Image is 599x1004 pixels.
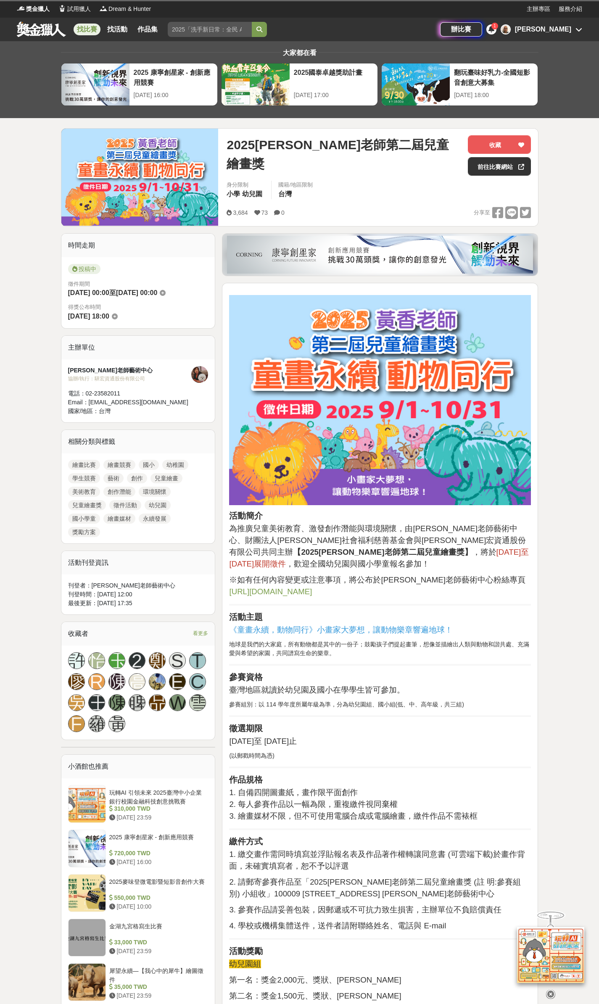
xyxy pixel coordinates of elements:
a: 學生競賽 [68,473,100,483]
a: 犀望永續—【我心中的犀牛】繪圖徵件 35,000 TWD [DATE] 23:59 [68,963,208,1001]
a: T [189,652,206,669]
input: 2025「洗手新日常：全民 ALL IN」洗手歌全台徵選 [168,22,252,37]
span: 至 [109,289,116,296]
span: ，歡迎全國幼兒園與國小學童報名參加！ [286,559,430,568]
a: 高 [129,673,145,690]
span: 2. 每人參賽作品以一幅為限，重複繳件視同棄權 [229,800,398,809]
span: 幼兒園 [242,190,262,198]
div: [DATE] 23:59 [109,813,205,822]
a: 國小學童 [68,514,100,524]
a: F [68,715,85,732]
a: 廖 [68,673,85,690]
a: S [169,652,186,669]
span: 台灣 [99,408,111,414]
a: 美術教育 [68,487,100,497]
span: 收藏者 [68,630,88,637]
a: 幼兒園 [145,500,171,510]
span: 大家都在看 [281,49,319,56]
span: 看更多 [193,629,208,638]
a: 2025 康寧創星家 - 創新應用競賽 720,000 TWD [DATE] 16:00 [68,830,208,867]
span: 2025[PERSON_NAME]老師第二屆兒童繪畫獎 [227,135,461,173]
div: 辦比賽 [440,22,482,37]
a: 主辦專區 [527,5,550,13]
div: 品 [149,694,166,711]
a: 王 [88,694,105,711]
img: Avatar [501,25,510,34]
span: 為推廣兒童美術教育、激發創作潛能與環境關懷，由[PERSON_NAME]老師藝術中心、財團法人[PERSON_NAME]社會福利慈善基金會與[PERSON_NAME]宏資通股份有限公司共同主辦 ，將於 [229,524,526,556]
div: 33,000 TWD [109,938,205,947]
span: 徵件期間 [68,281,90,287]
a: 服務介紹 [559,5,582,13]
p: (以郵戳時間為憑) [229,751,531,760]
div: 35,000 TWD [109,983,205,991]
div: [PERSON_NAME] [515,24,571,34]
span: 臺灣地區就讀於幼兒園及國小在學學生皆可參加。 [229,685,405,694]
a: 鄭 [149,652,166,669]
a: C [189,673,206,690]
a: R [88,673,105,690]
span: 幼兒園組 [229,959,261,968]
a: 創作 [127,473,147,483]
a: LogoDream & Hunter [99,5,151,13]
div: 陳 [108,673,125,690]
a: 找活動 [104,24,131,35]
a: 2025國泰卓越獎助計畫[DATE] 17:00 [221,63,378,106]
span: 獎金獵人 [26,5,50,13]
span: 1. 自備四開圖畫紙，畫作限平面創作 [229,788,358,797]
div: 國籍/地區限制 [278,181,313,189]
div: Email： [EMAIL_ADDRESS][DOMAIN_NAME] [68,398,192,407]
div: [DATE] 23:59 [109,947,205,956]
div: 雪 [189,694,206,711]
span: 1 [493,24,496,28]
div: 身分限制 [227,181,264,189]
div: 小酒館也推薦 [61,755,215,778]
a: 創作潛能 [103,487,135,497]
div: 2025 康寧創星家 - 創新應用競賽 [134,68,213,87]
div: 刊登時間： [DATE] 12:00 [68,590,208,599]
a: 2025 康寧創星家 - 創新應用競賽[DATE] 16:00 [61,63,218,106]
span: ※如有任何內容變更或注意事項，將公布於[PERSON_NAME]老師藝術中心粉絲專頁 [229,575,525,584]
strong: 繳件方式 [229,837,263,846]
div: 陳 [108,694,125,711]
div: 怡 [88,652,105,669]
a: 黃 [108,715,125,732]
div: 2025國泰卓越獎助計畫 [294,68,373,87]
p: 參賽組別：以 114 學年度所屬年級為準，分為幼兒園組、國小組(低、中、高年級，共三組) [229,700,531,709]
button: 收藏 [468,135,531,154]
div: 吳 [68,694,85,711]
div: 時間走期 [61,234,215,257]
a: [URL][DOMAIN_NAME] [229,589,312,596]
span: 投稿中 [68,264,100,274]
div: 最後更新： [DATE] 17:35 [68,599,208,608]
a: 獎勵方案 [68,527,100,537]
strong: 參賽資格 [229,672,263,682]
span: 3,684 [233,209,248,216]
a: 玉 [108,652,125,669]
a: 翻玩臺味好乳力-全國短影音創意大募集[DATE] 18:00 [381,63,538,106]
div: 720,000 TWD [109,849,205,858]
span: [DATE] 00:00 [68,289,109,296]
a: 作品集 [134,24,161,35]
strong: 活動獎勵 [229,946,263,956]
span: [DATE] 00:00 [116,289,157,296]
span: 分享至 [474,206,490,219]
a: 兒童繪畫獎 [68,500,106,510]
div: 犀望永續—【我心中的犀牛】繪圖徵件 [109,967,205,983]
a: Logo獎金獵人 [17,5,50,13]
div: 睥 [129,694,145,711]
img: Logo [17,4,25,13]
a: 2 [129,652,145,669]
span: Dream & Hunter [108,5,151,13]
strong: 活動主題 [229,612,263,622]
img: Logo [58,4,66,13]
img: Cover Image [61,129,219,226]
strong: 徵選期限 [229,724,263,733]
a: 金湖九宮格寫生比賽 33,000 TWD [DATE] 23:59 [68,919,208,957]
a: 兒童繪畫 [150,473,182,483]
